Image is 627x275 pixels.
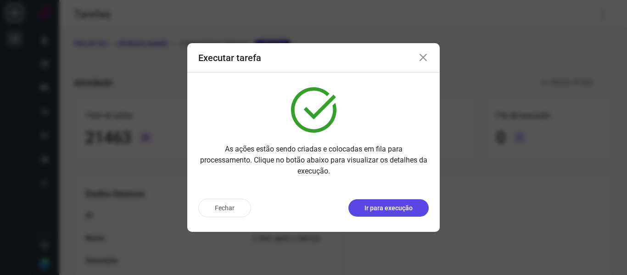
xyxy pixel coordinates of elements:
[198,52,261,63] h3: Executar tarefa
[198,199,251,217] button: Fechar
[364,203,413,213] p: Ir para execução
[348,199,429,217] button: Ir para execução
[291,87,336,133] img: verified.svg
[198,144,429,177] p: As ações estão sendo criadas e colocadas em fila para processamento. Clique no botão abaixo para ...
